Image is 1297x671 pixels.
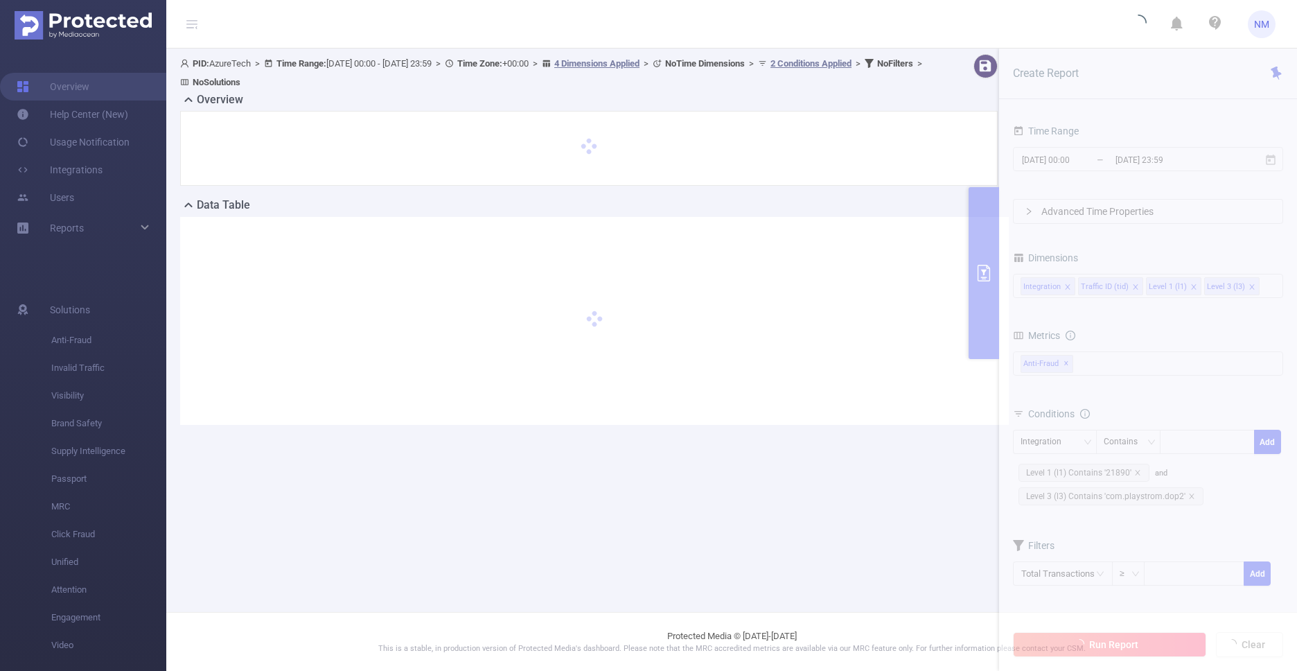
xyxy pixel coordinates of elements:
[51,410,166,437] span: Brand Safety
[17,73,89,101] a: Overview
[166,612,1297,671] footer: Protected Media © [DATE]-[DATE]
[745,58,758,69] span: >
[51,576,166,604] span: Attention
[15,11,152,40] img: Protected Media
[51,465,166,493] span: Passport
[180,58,926,87] span: AzureTech [DATE] 00:00 - [DATE] 23:59 +00:00
[201,643,1262,655] p: This is a stable, in production version of Protected Media's dashboard. Please note that the MRC ...
[51,548,166,576] span: Unified
[665,58,745,69] b: No Time Dimensions
[193,58,209,69] b: PID:
[1130,15,1147,34] i: icon: loading
[51,354,166,382] span: Invalid Traffic
[852,58,865,69] span: >
[251,58,264,69] span: >
[17,184,74,211] a: Users
[639,58,653,69] span: >
[51,604,166,631] span: Engagement
[180,59,193,68] i: icon: user
[529,58,542,69] span: >
[554,58,639,69] u: 4 Dimensions Applied
[1254,10,1269,38] span: NM
[197,197,250,214] h2: Data Table
[432,58,445,69] span: >
[276,58,326,69] b: Time Range:
[770,58,852,69] u: 2 Conditions Applied
[877,58,913,69] b: No Filters
[457,58,502,69] b: Time Zone:
[17,101,128,128] a: Help Center (New)
[17,156,103,184] a: Integrations
[17,128,130,156] a: Usage Notification
[50,223,84,234] span: Reports
[51,437,166,465] span: Supply Intelligence
[193,77,240,87] b: No Solutions
[51,493,166,521] span: MRC
[51,631,166,659] span: Video
[50,214,84,242] a: Reports
[51,382,166,410] span: Visibility
[913,58,926,69] span: >
[51,521,166,548] span: Click Fraud
[51,326,166,354] span: Anti-Fraud
[50,296,90,324] span: Solutions
[197,91,243,108] h2: Overview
